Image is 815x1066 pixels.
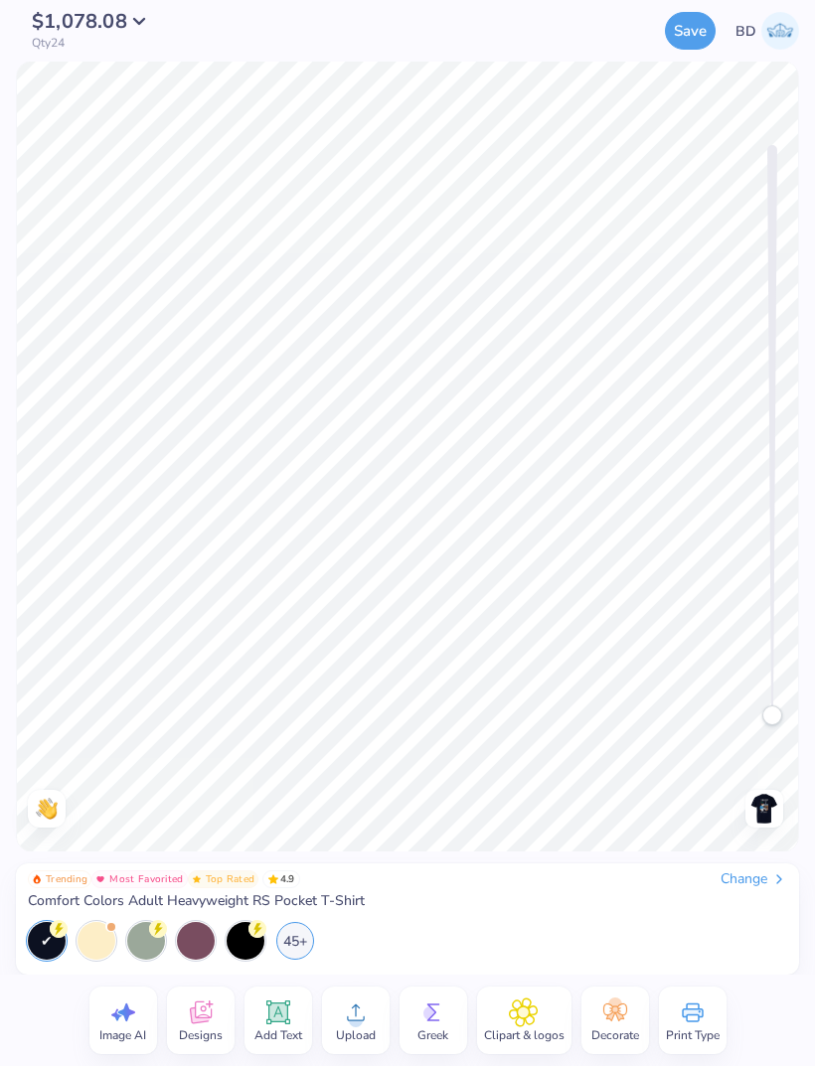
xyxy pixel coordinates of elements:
button: Badge Button [28,870,91,888]
div: Accessibility label [762,705,782,725]
img: Back [748,793,780,825]
img: Most Favorited sort [95,874,105,884]
button: $1,078.08 [32,12,157,32]
button: Badge Button [91,870,187,888]
img: Trending sort [32,874,42,884]
span: Qty 24 [32,36,65,50]
span: Clipart & logos [484,1027,565,1043]
span: Trending [46,874,87,884]
a: BD [735,12,799,50]
span: BD [735,21,756,42]
span: 4.9 [262,870,300,888]
img: Bella Dimaculangan [761,12,799,50]
button: Save [665,12,716,50]
div: Change [721,870,787,888]
span: Comfort Colors Adult Heavyweight RS Pocket T-Shirt [28,892,365,910]
span: $1,078.08 [32,8,127,35]
span: Decorate [591,1027,639,1043]
span: Image AI [99,1027,146,1043]
span: Top Rated [206,874,255,884]
span: Add Text [254,1027,302,1043]
span: Most Favorited [109,874,183,884]
span: Designs [179,1027,223,1043]
div: 45+ [276,922,314,960]
span: Print Type [666,1027,720,1043]
span: Greek [417,1027,448,1043]
img: Top Rated sort [192,874,202,884]
button: Badge Button [188,870,259,888]
span: Upload [336,1027,376,1043]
